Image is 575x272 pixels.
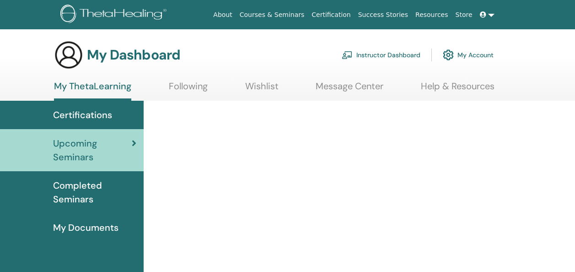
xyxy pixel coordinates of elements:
a: Message Center [316,81,383,98]
a: About [210,6,236,23]
img: cog.svg [443,47,454,63]
a: Instructor Dashboard [342,45,420,65]
span: Completed Seminars [53,179,136,206]
a: Resources [412,6,452,23]
a: Certification [308,6,354,23]
img: generic-user-icon.jpg [54,40,83,70]
a: My Account [443,45,494,65]
span: My Documents [53,221,118,234]
img: logo.png [60,5,170,25]
h3: My Dashboard [87,47,180,63]
a: Store [452,6,476,23]
img: chalkboard-teacher.svg [342,51,353,59]
a: Wishlist [245,81,279,98]
a: My ThetaLearning [54,81,131,101]
span: Upcoming Seminars [53,136,132,164]
span: Certifications [53,108,112,122]
a: Courses & Seminars [236,6,308,23]
a: Help & Resources [421,81,494,98]
a: Success Stories [355,6,412,23]
a: Following [169,81,208,98]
